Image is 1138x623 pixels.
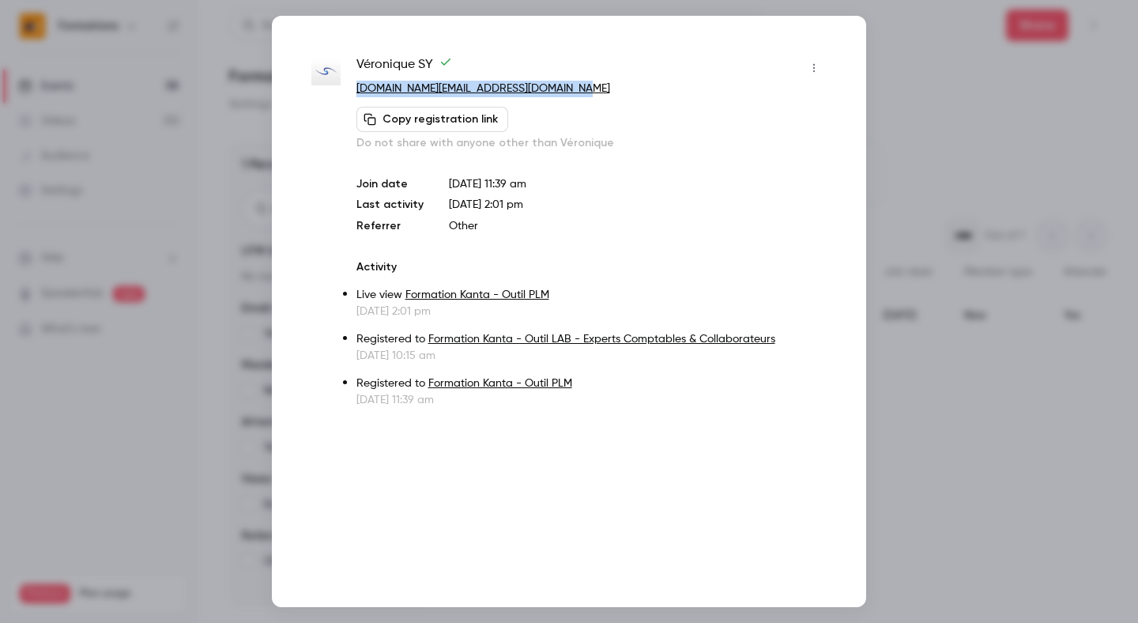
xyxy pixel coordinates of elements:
p: Registered to [356,331,827,348]
p: Other [449,218,827,234]
span: [DATE] 2:01 pm [449,199,523,210]
p: Registered to [356,376,827,392]
a: Formation Kanta - Outil PLM [405,289,549,300]
a: [DOMAIN_NAME][EMAIL_ADDRESS][DOMAIN_NAME] [356,83,610,94]
p: Activity [356,259,827,275]
p: [DATE] 2:01 pm [356,304,827,319]
span: Véronique SY [356,55,452,81]
p: Join date [356,176,424,192]
p: [DATE] 10:15 am [356,348,827,364]
p: [DATE] 11:39 am [356,392,827,408]
p: Do not share with anyone other than Véronique [356,135,827,151]
a: Formation Kanta - Outil LAB - Experts Comptables & Collaborateurs [428,334,775,345]
p: Live view [356,287,827,304]
button: Copy registration link [356,107,508,132]
p: [DATE] 11:39 am [449,176,827,192]
img: isacom-expertcomptable.fr [311,57,341,86]
p: Last activity [356,197,424,213]
p: Referrer [356,218,424,234]
a: Formation Kanta - Outil PLM [428,378,572,389]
